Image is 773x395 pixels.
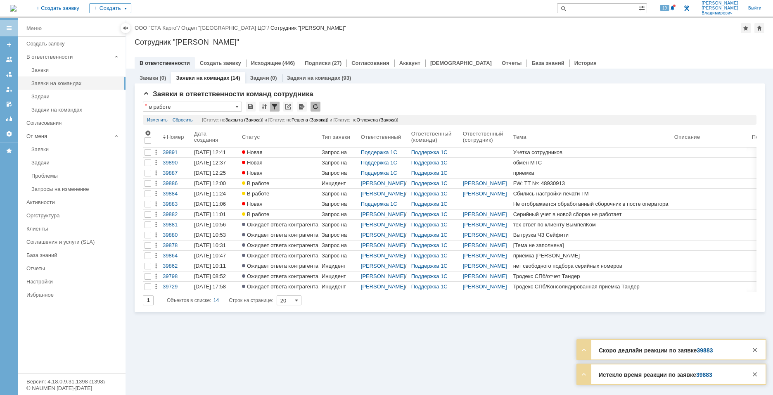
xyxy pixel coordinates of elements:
a: Согласования [23,117,124,129]
span: Отложена (Заявка) [357,117,397,122]
div: Сотрудник "[PERSON_NAME]" [270,25,346,31]
div: 39881 [163,221,191,228]
div: Согласования [26,120,121,126]
th: Статус [240,128,320,148]
a: Отдел "[GEOGRAPHIC_DATA] ЦО" [181,25,268,31]
div: Сортировка... [259,102,269,112]
div: Сохранить вид [246,102,256,112]
a: [DATE] 12:37 [192,158,240,168]
a: Запрос на обслуживание [320,189,359,199]
div: Запрос на обслуживание [322,221,358,228]
a: Заявки на командах [2,53,16,66]
div: 39798 [163,273,191,280]
div: Настройки списка отличаются от сохраненных в виде [145,103,147,108]
a: [PERSON_NAME] [463,273,507,279]
a: Поддержка 1С [411,170,448,176]
a: Подписки [305,60,331,66]
a: Ожидает ответа контрагента [240,271,320,281]
div: Действия [153,170,159,176]
a: Изменить [147,115,168,125]
a: Настройки [2,127,16,140]
span: Заявки в ответственности команд сотрудника [143,90,313,98]
a: 39798 [161,271,192,281]
div: Дата создания [194,131,232,143]
a: Клиенты [23,222,124,235]
a: Исходящие [251,60,281,66]
div: тех ответ по клиенту ВымпелКом [513,221,671,228]
a: Создать заявку [2,38,16,51]
a: Новая [240,148,320,157]
th: Ответственный (команда) [410,128,461,148]
div: Запрос на обслуживание [322,232,358,238]
th: Номер [161,128,192,148]
a: [DATE] 12:25 [192,168,240,178]
a: Задачи [28,90,124,103]
div: Номер [167,134,184,140]
div: 39890 [163,159,191,166]
a: Инцидент [320,261,359,271]
a: Инцидент [320,178,359,188]
a: Проблемы [28,169,124,182]
a: 39883 [696,371,712,378]
a: Инцидент [320,282,359,292]
span: В работе [242,180,269,186]
div: Серийный учет в новой сборке не работает [513,211,671,218]
a: нет свободного подбора серийных номеров [512,261,673,271]
div: Настройки [26,278,121,285]
a: 39887 [161,168,192,178]
span: 19 [660,5,669,11]
div: приемка [513,170,671,176]
div: (14) [230,75,240,81]
div: 39729 [163,283,191,290]
span: Решена (Заявка) [292,117,327,122]
div: Клиенты [26,226,121,232]
a: Ожидает ответа контрагента [240,230,320,240]
div: Запрос на обслуживание [322,242,358,249]
a: Поддержка 1С [411,252,448,259]
a: Тродекс СПб/отчет Тандер [512,271,673,281]
div: [DATE] 11:01 [194,211,226,217]
div: (0) [159,75,166,81]
div: / [361,180,408,187]
img: logo [10,5,17,12]
div: Тема [513,134,527,140]
a: Запрос на обслуживание [320,220,359,230]
a: Инцидент [320,271,359,281]
a: Запрос на обслуживание [320,240,359,250]
a: Отчеты [502,60,522,66]
a: Поддержка 1С [361,149,397,155]
div: Запрос на обслуживание [322,190,358,197]
a: Тродекс СПб/Консолидированная приемка Тандер [512,282,673,292]
div: Заявки [31,146,121,152]
a: Мои заявки [2,83,16,96]
div: [DATE] 11:06 [194,201,226,207]
a: [PERSON_NAME] [361,273,405,279]
span: Закрыта (Заявка) [225,117,262,122]
a: История [574,60,597,66]
a: Поддержка 1С [361,201,397,207]
div: 39878 [163,242,191,249]
div: Добавить в избранное [741,23,751,33]
a: [DATE] 10:53 [192,230,240,240]
th: Тип заявки [320,128,359,148]
div: Выгрузка ЧЗ Сейфити [513,232,671,238]
a: Оргструктура [23,209,124,222]
a: 39891 [161,148,192,157]
span: Новая [242,159,263,166]
a: Отчеты [2,112,16,126]
a: Поддержка 1С [411,273,448,279]
div: Отчеты [26,265,121,271]
span: Ожидает ответа контрагента [242,232,318,238]
a: Задачи на командах [287,75,341,81]
a: Выгрузка ЧЗ Сейфити [512,230,673,240]
div: приёмка [PERSON_NAME] [513,252,671,259]
div: Проблемы [31,173,121,179]
div: (93) [341,75,351,81]
a: Поддержка 1С [411,221,448,228]
span: Ожидает ответа контрагента [242,221,318,228]
a: [DATE] 10:11 [192,261,240,271]
div: [DATE] 12:41 [194,149,226,155]
div: / [181,25,270,31]
a: Ожидает ответа контрагента [240,282,320,292]
th: Дата создания [192,128,240,148]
